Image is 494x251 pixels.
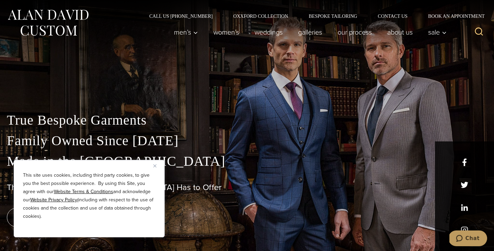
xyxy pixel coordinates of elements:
p: True Bespoke Garments Family Owned Since [DATE] Made in the [GEOGRAPHIC_DATA] [7,110,487,172]
img: Alan David Custom [7,8,89,38]
iframe: Opens a widget where you can chat to one of our agents [449,230,487,248]
button: Close [153,162,162,170]
img: Close [153,164,156,167]
nav: Secondary Navigation [139,14,487,18]
p: This site uses cookies, including third party cookies, to give you the best possible experience. ... [23,171,155,221]
a: Galleries [291,25,330,39]
a: Website Terms & Conditions [54,188,113,195]
a: Bespoke Tailoring [298,14,367,18]
button: Sale sub menu toggle [421,25,450,39]
button: View Search Form [471,24,487,40]
a: Book an Appointment [418,14,487,18]
nav: Primary Navigation [166,25,450,39]
a: Women’s [206,25,247,39]
a: Website Privacy Policy [30,196,77,203]
button: Men’s sub menu toggle [166,25,206,39]
a: book an appointment [7,208,103,227]
a: Call Us [PHONE_NUMBER] [139,14,223,18]
a: About Us [380,25,421,39]
a: Oxxford Collection [223,14,298,18]
a: Contact Us [367,14,418,18]
a: Our Process [330,25,380,39]
h1: The Best Custom Suits [GEOGRAPHIC_DATA] Has to Offer [7,183,487,192]
a: weddings [247,25,291,39]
